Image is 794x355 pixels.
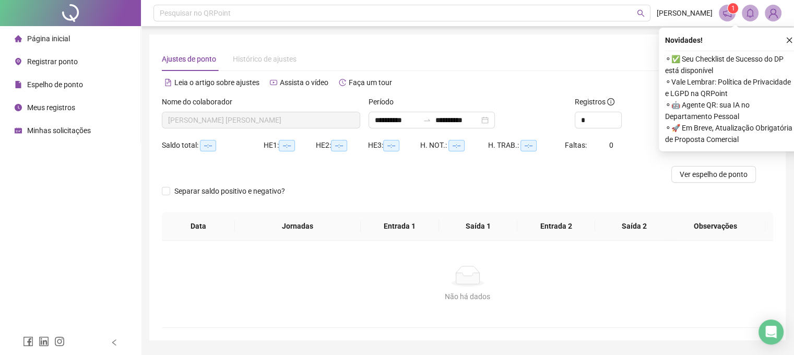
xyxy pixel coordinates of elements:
[331,140,347,151] span: --:--
[27,103,75,112] span: Meus registros
[164,79,172,86] span: file-text
[15,35,22,42] span: home
[369,96,400,108] label: Período
[595,212,673,241] th: Saída 2
[765,5,781,21] img: 89263
[674,220,757,232] span: Observações
[54,336,65,347] span: instagram
[15,127,22,134] span: schedule
[448,140,465,151] span: --:--
[316,139,368,151] div: HE 2:
[349,78,392,87] span: Faça um tour
[235,212,361,241] th: Jornadas
[170,185,289,197] span: Separar saldo positivo e negativo?
[666,212,766,241] th: Observações
[665,34,703,46] span: Novidades !
[786,37,793,44] span: close
[423,116,431,124] span: to
[27,34,70,43] span: Página inicial
[420,139,488,151] div: H. NOT.:
[168,112,354,128] span: FRANCISCO KOSI HELENA
[27,57,78,66] span: Registrar ponto
[264,139,316,151] div: HE 1:
[759,319,784,345] div: Open Intercom Messenger
[607,98,614,105] span: info-circle
[27,80,83,89] span: Espelho de ponto
[439,212,517,241] th: Saída 1
[15,104,22,111] span: clock-circle
[488,139,564,151] div: H. TRAB.:
[517,212,596,241] th: Entrada 2
[728,3,738,14] sup: 1
[111,339,118,346] span: left
[731,5,735,12] span: 1
[27,126,91,135] span: Minhas solicitações
[745,8,755,18] span: bell
[15,58,22,65] span: environment
[162,55,216,63] span: Ajustes de ponto
[270,79,277,86] span: youtube
[162,139,264,151] div: Saldo total:
[162,212,235,241] th: Data
[279,140,295,151] span: --:--
[361,212,439,241] th: Entrada 1
[722,8,732,18] span: notification
[657,7,713,19] span: [PERSON_NAME]
[520,140,537,151] span: --:--
[162,96,239,108] label: Nome do colaborador
[609,141,613,149] span: 0
[174,78,259,87] span: Leia o artigo sobre ajustes
[575,96,614,108] span: Registros
[368,139,420,151] div: HE 3:
[280,78,328,87] span: Assista o vídeo
[671,166,756,183] button: Ver espelho de ponto
[383,140,399,151] span: --:--
[233,55,297,63] span: Histórico de ajustes
[565,141,588,149] span: Faltas:
[174,291,761,302] div: Não há dados
[15,81,22,88] span: file
[200,140,216,151] span: --:--
[339,79,346,86] span: history
[637,9,645,17] span: search
[39,336,49,347] span: linkedin
[23,336,33,347] span: facebook
[680,169,748,180] span: Ver espelho de ponto
[423,116,431,124] span: swap-right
